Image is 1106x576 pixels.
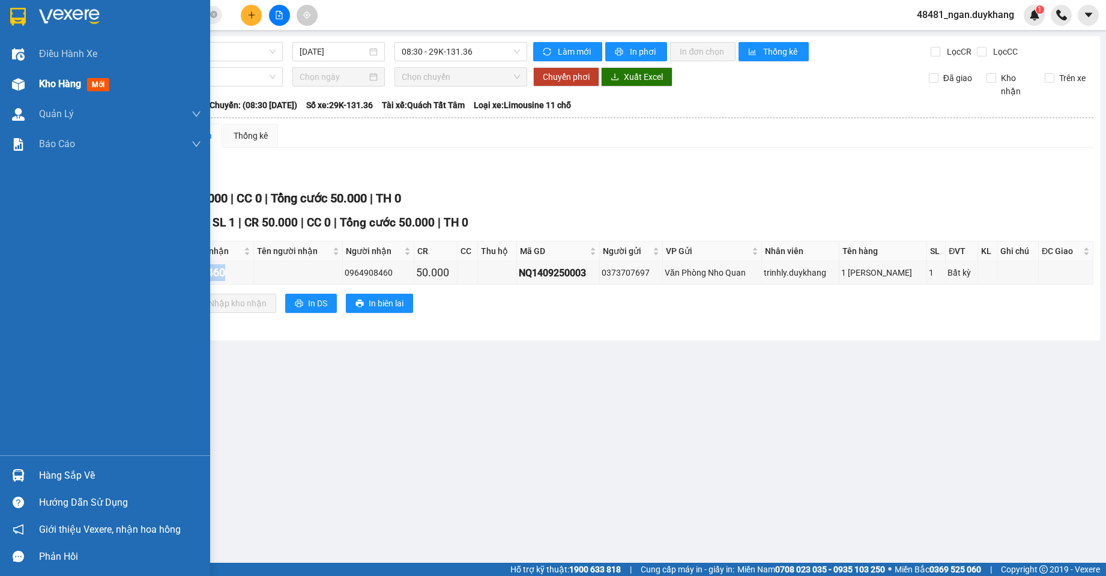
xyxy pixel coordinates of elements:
[929,565,981,574] strong: 0369 525 060
[13,551,24,562] span: message
[1056,10,1067,20] img: phone-icon
[663,261,762,285] td: Văn Phòng Nho Quan
[87,78,109,91] span: mới
[641,563,734,576] span: Cung cấp máy in - giấy in:
[39,467,201,485] div: Hàng sắp về
[929,266,943,279] div: 1
[265,191,268,205] span: |
[1039,565,1048,574] span: copyright
[1054,71,1090,85] span: Trên xe
[764,266,837,279] div: trinhly.duykhang
[478,241,517,261] th: Thu hộ
[12,48,25,61] img: warehouse-icon
[839,241,927,261] th: Tên hàng
[907,7,1024,22] span: 48481_ngan.duykhang
[1078,5,1099,26] button: caret-down
[192,109,201,119] span: down
[39,106,74,121] span: Quản Lý
[210,99,297,112] span: Chuyến: (08:30 [DATE])
[234,129,268,142] div: Thống kê
[39,46,97,61] span: Điều hành xe
[558,45,593,58] span: Làm mới
[569,565,621,574] strong: 1900 633 818
[615,47,625,57] span: printer
[300,45,367,58] input: 14/09/2025
[285,294,337,313] button: printerIn DS
[307,216,331,229] span: CC 0
[927,241,946,261] th: SL
[438,216,441,229] span: |
[303,11,311,19] span: aim
[978,241,998,261] th: KL
[895,563,981,576] span: Miền Bắc
[543,47,553,57] span: sync
[295,299,303,309] span: printer
[210,10,217,21] span: close-circle
[334,216,337,229] span: |
[624,70,663,83] span: Xuất Excel
[605,42,667,61] button: printerIn phơi
[763,45,799,58] span: Thống kê
[39,548,201,566] div: Phản hồi
[10,8,26,26] img: logo-vxr
[247,11,256,19] span: plus
[213,216,235,229] span: SL 1
[275,11,283,19] span: file-add
[39,136,75,151] span: Báo cáo
[942,45,973,58] span: Lọc CR
[748,47,758,57] span: bar-chart
[666,244,749,258] span: VP Gửi
[1083,10,1094,20] span: caret-down
[603,244,650,258] span: Người gửi
[510,563,621,576] span: Hỗ trợ kỹ thuật:
[39,494,201,512] div: Hướng dẫn sử dụng
[988,45,1020,58] span: Lọc CC
[533,42,602,61] button: syncLàm mới
[12,469,25,482] img: warehouse-icon
[12,108,25,121] img: warehouse-icon
[355,299,364,309] span: printer
[297,5,318,26] button: aim
[340,216,435,229] span: Tổng cước 50.000
[257,244,330,258] span: Tên người nhận
[382,99,465,112] span: Tài xế: Quách Tất Tâm
[346,294,413,313] button: printerIn biên lai
[737,563,885,576] span: Miền Nam
[416,264,455,281] div: 50.000
[186,294,276,313] button: downloadNhập kho nhận
[938,71,977,85] span: Đã giao
[237,191,262,205] span: CC 0
[533,67,599,86] button: Chuyển phơi
[602,266,660,279] div: 0373707697
[444,216,468,229] span: TH 0
[630,45,657,58] span: In phơi
[346,244,402,258] span: Người nhận
[241,5,262,26] button: plus
[1029,10,1040,20] img: icon-new-feature
[12,78,25,91] img: warehouse-icon
[39,522,181,537] span: Giới thiệu Vexere, nhận hoa hồng
[611,73,619,82] span: download
[990,563,992,576] span: |
[997,241,1039,261] th: Ghi chú
[345,266,412,279] div: 0964908460
[601,67,672,86] button: downloadXuất Excel
[369,297,403,310] span: In biên lai
[39,78,81,89] span: Kho hàng
[520,244,588,258] span: Mã GD
[12,138,25,151] img: solution-icon
[402,43,521,61] span: 08:30 - 29K-131.36
[888,567,892,572] span: ⚪️
[376,191,401,205] span: TH 0
[1042,244,1081,258] span: ĐC Giao
[670,42,736,61] button: In đơn chọn
[370,191,373,205] span: |
[238,216,241,229] span: |
[271,191,367,205] span: Tổng cước 50.000
[269,5,290,26] button: file-add
[739,42,809,61] button: bar-chartThống kê
[306,99,373,112] span: Số xe: 29K-131.36
[210,11,217,18] span: close-circle
[301,216,304,229] span: |
[474,99,571,112] span: Loại xe: Limousine 11 chỗ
